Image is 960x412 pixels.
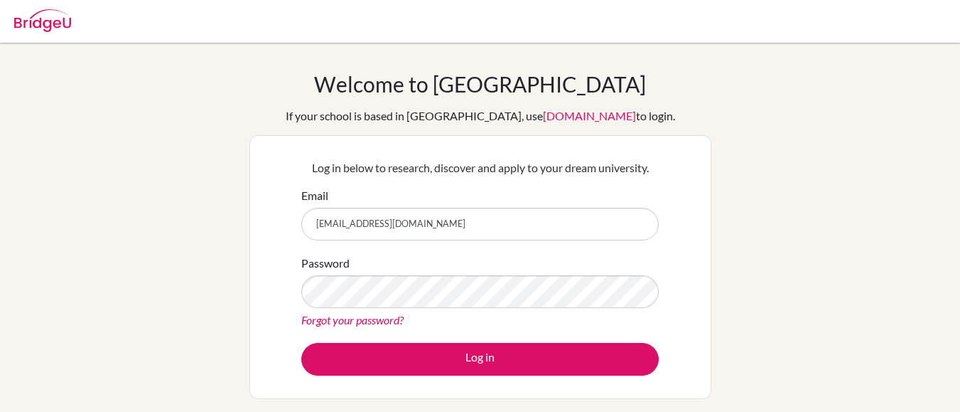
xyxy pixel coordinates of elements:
a: Forgot your password? [301,313,404,327]
div: If your school is based in [GEOGRAPHIC_DATA], use to login. [286,107,675,125]
label: Password [301,255,350,272]
p: Log in below to research, discover and apply to your dream university. [301,159,659,176]
label: Email [301,187,328,204]
img: Bridge-U [14,9,71,32]
h1: Welcome to [GEOGRAPHIC_DATA] [314,71,646,97]
button: Log in [301,343,659,376]
a: [DOMAIN_NAME] [543,109,636,122]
